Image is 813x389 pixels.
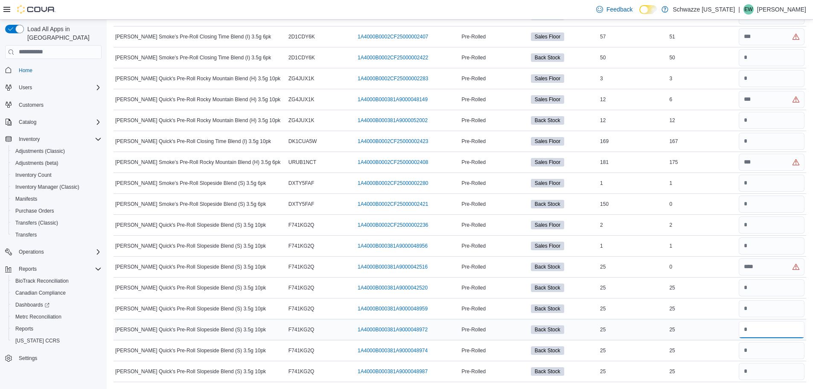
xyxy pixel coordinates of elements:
a: Canadian Compliance [12,288,69,298]
div: 25 [598,325,667,335]
span: Back Stock [535,284,560,292]
button: Home [2,64,105,76]
button: Reports [15,264,40,274]
div: 25 [667,366,737,377]
div: 150 [598,199,667,209]
span: Pre-Rolled [461,243,486,249]
button: Users [2,82,105,94]
a: Metrc Reconciliation [12,312,65,322]
span: [PERSON_NAME] Quick's Pre-Roll Slopeside Blend (S) 3.5g 10pk [115,368,266,375]
span: ZG4JUX1K [288,117,315,124]
span: Sales Floor [531,95,565,104]
span: ZG4JUX1K [288,96,315,103]
button: Purchase Orders [9,205,105,217]
span: [PERSON_NAME] Smoke’s Pre-Roll Slopeside Blend (S) 3.5g 6pk [115,180,266,187]
a: 1A4000B000381A9000042516 [358,263,428,270]
span: Sales Floor [535,75,561,82]
a: 1A4000B0002CF25000002407 [358,33,428,40]
span: Operations [19,249,44,255]
div: 1 [667,178,737,188]
span: Sales Floor [535,96,561,103]
span: Pre-Rolled [461,326,486,333]
a: 1A4000B000381A9000048974 [358,347,428,354]
span: Pre-Rolled [461,159,486,166]
span: F741KG2Q [288,222,315,228]
a: Inventory Count [12,170,55,180]
span: [PERSON_NAME] Quick's Pre-Roll Closing Time Blend (I) 3.5g 10pk [115,138,271,145]
a: 1A4000B0002CF25000002421 [358,201,428,208]
div: 1 [667,241,737,251]
span: Manifests [15,196,37,202]
a: 1A4000B0002CF25000002422 [358,54,428,61]
span: F741KG2Q [288,284,315,291]
a: BioTrack Reconciliation [12,276,72,286]
div: 3 [667,73,737,84]
a: Transfers (Classic) [12,218,61,228]
button: Inventory Count [9,169,105,181]
span: Back Stock [531,304,564,313]
span: Pre-Rolled [461,117,486,124]
span: Home [15,65,102,76]
a: 1A4000B000381A9000052002 [358,117,428,124]
span: [US_STATE] CCRS [15,337,60,344]
span: Sales Floor [531,137,565,146]
a: Settings [15,353,41,363]
span: Sales Floor [531,179,565,187]
span: Inventory Manager (Classic) [15,184,79,190]
a: Dashboards [12,300,53,310]
span: Back Stock [531,325,564,334]
span: [PERSON_NAME] Quick's Pre-Roll Slopeside Blend (S) 3.5g 10pk [115,305,266,312]
div: 57 [598,32,667,42]
span: Sales Floor [535,158,561,166]
span: Pre-Rolled [461,284,486,291]
div: 25 [598,345,667,356]
img: Cova [17,5,55,14]
a: Adjustments (Classic) [12,146,68,156]
div: 181 [598,157,667,167]
div: 50 [598,53,667,63]
span: F741KG2Q [288,347,315,354]
button: Catalog [2,116,105,128]
span: F741KG2Q [288,243,315,249]
a: Dashboards [9,299,105,311]
span: Settings [19,355,37,362]
span: Inventory [19,136,40,143]
input: Dark Mode [639,5,657,14]
span: Purchase Orders [12,206,102,216]
span: Back Stock [531,200,564,208]
span: Pre-Rolled [461,263,486,270]
a: 1A4000B0002CF25000002423 [358,138,428,145]
div: 12 [667,115,737,126]
span: Purchase Orders [15,208,54,214]
span: Metrc Reconciliation [12,312,102,322]
div: 6 [667,94,737,105]
span: Transfers (Classic) [15,219,58,226]
span: Pre-Rolled [461,201,486,208]
span: Reports [19,266,37,272]
button: Reports [9,323,105,335]
span: [PERSON_NAME] Quick's Pre-Roll Slopeside Blend (S) 3.5g 10pk [115,263,266,270]
span: Back Stock [535,200,560,208]
span: [PERSON_NAME] Quick's Pre-Roll Slopeside Blend (S) 3.5g 10pk [115,326,266,333]
a: Reports [12,324,37,334]
span: [PERSON_NAME] Quick's Pre-Roll Slopeside Blend (S) 3.5g 10pk [115,347,266,354]
span: Sales Floor [531,32,565,41]
span: Customers [15,99,102,110]
button: Adjustments (Classic) [9,145,105,157]
span: [PERSON_NAME] Quick's Pre-Roll Slopeside Blend (S) 3.5g 10pk [115,222,266,228]
span: Dashboards [15,301,50,308]
button: Inventory Manager (Classic) [9,181,105,193]
nav: Complex example [5,61,102,387]
div: 12 [598,115,667,126]
div: 25 [598,366,667,377]
span: Back Stock [535,305,560,313]
span: Adjustments (Classic) [15,148,65,155]
div: 50 [667,53,737,63]
div: 12 [598,94,667,105]
p: | [738,4,740,15]
a: 1A4000B0002CF25000002283 [358,75,428,82]
span: Inventory Count [15,172,52,178]
div: 1 [598,241,667,251]
span: Sales Floor [531,158,565,167]
span: Pre-Rolled [461,54,486,61]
